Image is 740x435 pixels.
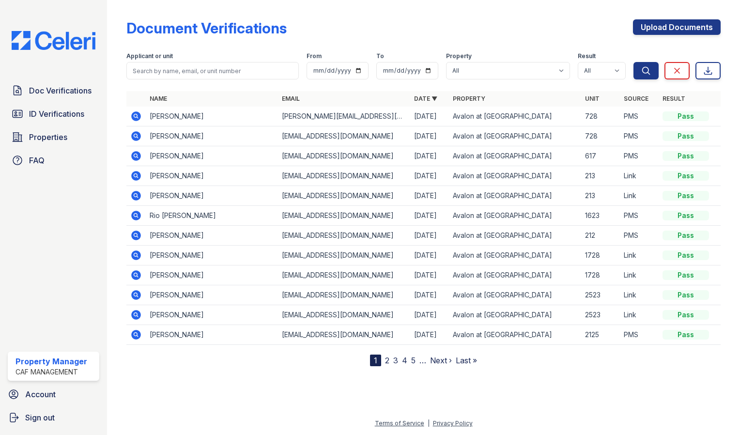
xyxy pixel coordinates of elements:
span: … [419,355,426,366]
a: Email [282,95,300,102]
td: [EMAIL_ADDRESS][DOMAIN_NAME] [278,186,410,206]
td: [PERSON_NAME] [146,246,278,265]
div: CAF Management [15,367,87,377]
td: 2125 [581,325,620,345]
a: Property [453,95,485,102]
div: Pass [663,270,709,280]
div: Pass [663,250,709,260]
div: Pass [663,231,709,240]
td: [DATE] [410,285,449,305]
a: FAQ [8,151,99,170]
td: Link [620,285,659,305]
td: PMS [620,325,659,345]
td: [PERSON_NAME][EMAIL_ADDRESS][DOMAIN_NAME] [278,107,410,126]
td: Avalon at [GEOGRAPHIC_DATA] [449,226,581,246]
div: Property Manager [15,356,87,367]
label: Result [578,52,596,60]
td: 2523 [581,285,620,305]
label: From [307,52,322,60]
td: 1728 [581,246,620,265]
td: [EMAIL_ADDRESS][DOMAIN_NAME] [278,285,410,305]
td: Avalon at [GEOGRAPHIC_DATA] [449,126,581,146]
td: [PERSON_NAME] [146,107,278,126]
td: Avalon at [GEOGRAPHIC_DATA] [449,186,581,206]
a: ID Verifications [8,104,99,124]
td: [EMAIL_ADDRESS][DOMAIN_NAME] [278,325,410,345]
div: Pass [663,211,709,220]
div: Pass [663,290,709,300]
td: 728 [581,107,620,126]
td: [DATE] [410,226,449,246]
td: 1623 [581,206,620,226]
td: Avalon at [GEOGRAPHIC_DATA] [449,146,581,166]
td: [DATE] [410,186,449,206]
div: Pass [663,151,709,161]
a: Source [624,95,648,102]
td: PMS [620,146,659,166]
td: 213 [581,186,620,206]
td: PMS [620,126,659,146]
a: Properties [8,127,99,147]
a: Upload Documents [633,19,721,35]
td: PMS [620,226,659,246]
td: 212 [581,226,620,246]
td: [EMAIL_ADDRESS][DOMAIN_NAME] [278,166,410,186]
img: CE_Logo_Blue-a8612792a0a2168367f1c8372b55b34899dd931a85d93a1a3d3e32e68fde9ad4.png [4,31,103,50]
td: [DATE] [410,126,449,146]
div: 1 [370,355,381,366]
td: Avalon at [GEOGRAPHIC_DATA] [449,206,581,226]
a: Privacy Policy [433,419,473,427]
td: 1728 [581,265,620,285]
div: Pass [663,310,709,320]
td: [PERSON_NAME] [146,146,278,166]
td: [DATE] [410,166,449,186]
td: [DATE] [410,265,449,285]
label: To [376,52,384,60]
td: [EMAIL_ADDRESS][DOMAIN_NAME] [278,305,410,325]
td: [DATE] [410,305,449,325]
div: Pass [663,330,709,340]
a: Unit [585,95,600,102]
td: [PERSON_NAME] [146,285,278,305]
div: Pass [663,131,709,141]
div: Pass [663,191,709,201]
a: Sign out [4,408,103,427]
div: | [428,419,430,427]
label: Property [446,52,472,60]
td: Avalon at [GEOGRAPHIC_DATA] [449,285,581,305]
div: Document Verifications [126,19,287,37]
td: Link [620,186,659,206]
td: [EMAIL_ADDRESS][DOMAIN_NAME] [278,206,410,226]
label: Applicant or unit [126,52,173,60]
td: [EMAIL_ADDRESS][DOMAIN_NAME] [278,246,410,265]
td: Avalon at [GEOGRAPHIC_DATA] [449,265,581,285]
div: Pass [663,111,709,121]
td: 2523 [581,305,620,325]
td: [DATE] [410,325,449,345]
td: Link [620,265,659,285]
a: Account [4,385,103,404]
a: Name [150,95,167,102]
td: Avalon at [GEOGRAPHIC_DATA] [449,325,581,345]
span: Properties [29,131,67,143]
td: [DATE] [410,206,449,226]
td: Rio [PERSON_NAME] [146,206,278,226]
td: [PERSON_NAME] [146,325,278,345]
a: 3 [393,356,398,365]
span: Doc Verifications [29,85,92,96]
td: Link [620,305,659,325]
td: Avalon at [GEOGRAPHIC_DATA] [449,166,581,186]
td: 213 [581,166,620,186]
input: Search by name, email, or unit number [126,62,299,79]
td: [EMAIL_ADDRESS][DOMAIN_NAME] [278,126,410,146]
td: PMS [620,107,659,126]
a: Doc Verifications [8,81,99,100]
td: Link [620,166,659,186]
a: Result [663,95,685,102]
a: Next › [430,356,452,365]
td: PMS [620,206,659,226]
a: Last » [456,356,477,365]
a: 5 [411,356,416,365]
td: [DATE] [410,246,449,265]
